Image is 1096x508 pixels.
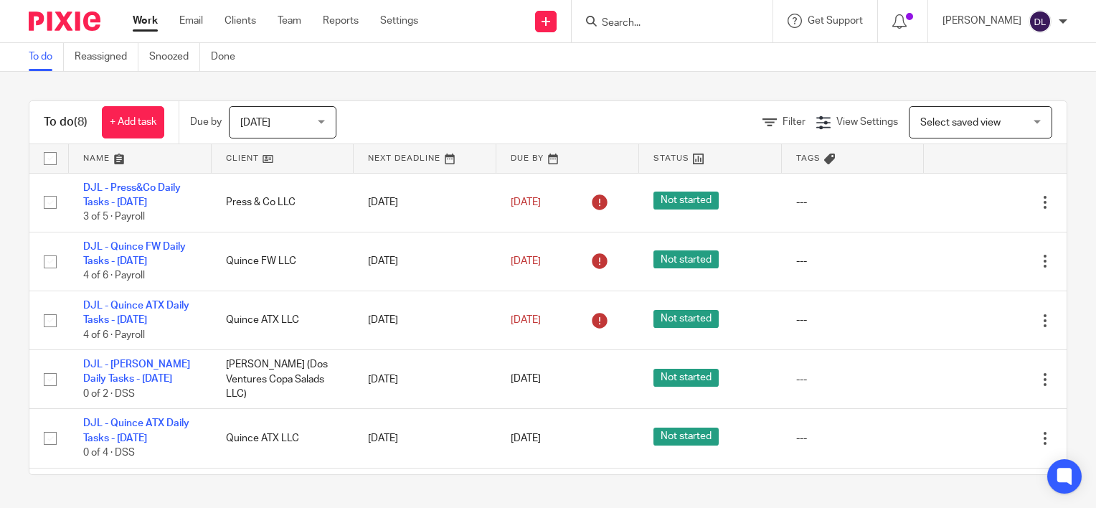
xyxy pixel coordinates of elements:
[83,271,145,281] span: 4 of 6 · Payroll
[323,14,359,28] a: Reports
[796,154,821,162] span: Tags
[808,16,863,26] span: Get Support
[83,212,145,222] span: 3 of 5 · Payroll
[29,43,64,71] a: To do
[83,183,181,207] a: DJL - Press&Co Daily Tasks - [DATE]
[380,14,418,28] a: Settings
[29,11,100,31] img: Pixie
[190,115,222,129] p: Due by
[83,448,135,458] span: 0 of 4 · DSS
[920,118,1001,128] span: Select saved view
[83,389,135,399] span: 0 of 2 · DSS
[354,291,496,349] td: [DATE]
[783,117,806,127] span: Filter
[212,350,354,409] td: [PERSON_NAME] (Dos Ventures Copa Salads LLC)
[212,173,354,232] td: Press & Co LLC
[133,14,158,28] a: Work
[653,310,719,328] span: Not started
[75,43,138,71] a: Reassigned
[511,256,541,266] span: [DATE]
[653,250,719,268] span: Not started
[653,192,719,210] span: Not started
[149,43,200,71] a: Snoozed
[796,254,910,268] div: ---
[179,14,203,28] a: Email
[212,291,354,349] td: Quince ATX LLC
[1029,10,1052,33] img: svg%3E
[83,301,189,325] a: DJL - Quince ATX Daily Tasks - [DATE]
[240,118,270,128] span: [DATE]
[225,14,256,28] a: Clients
[600,17,729,30] input: Search
[511,375,541,385] span: [DATE]
[836,117,898,127] span: View Settings
[354,350,496,409] td: [DATE]
[511,315,541,325] span: [DATE]
[943,14,1021,28] p: [PERSON_NAME]
[653,428,719,446] span: Not started
[653,369,719,387] span: Not started
[83,330,145,340] span: 4 of 6 · Payroll
[102,106,164,138] a: + Add task
[212,409,354,468] td: Quince ATX LLC
[796,195,910,210] div: ---
[511,197,541,207] span: [DATE]
[796,313,910,327] div: ---
[796,372,910,387] div: ---
[74,116,88,128] span: (8)
[511,433,541,443] span: [DATE]
[83,242,186,266] a: DJL - Quince FW Daily Tasks - [DATE]
[796,431,910,446] div: ---
[44,115,88,130] h1: To do
[354,232,496,291] td: [DATE]
[354,173,496,232] td: [DATE]
[83,359,190,384] a: DJL - [PERSON_NAME] Daily Tasks - [DATE]
[354,409,496,468] td: [DATE]
[211,43,246,71] a: Done
[212,232,354,291] td: Quince FW LLC
[278,14,301,28] a: Team
[83,418,189,443] a: DJL - Quince ATX Daily Tasks - [DATE]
